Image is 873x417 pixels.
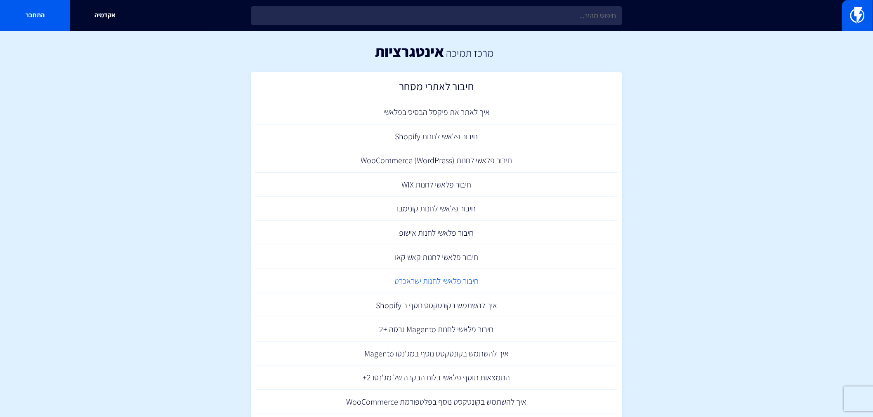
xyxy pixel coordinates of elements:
a: חיבור פלאשי לחנות Shopify [255,124,618,149]
input: חיפוש מהיר... [251,6,622,25]
h1: אינטגרציות [375,43,444,60]
h2: חיבור לאתרי מסחר [259,80,614,96]
a: חיבור פלאשי לחנות ישראכרט [255,269,618,293]
a: איך להשתמש בקונטקסט נוסף במג'נטו Magento [255,342,618,366]
a: התמצאות תוסף פלאשי בלוח הבקרה של מג'נטו 2+ [255,365,618,390]
a: חיבור פלאשי לחנות WIX [255,173,618,197]
a: חיבור פלאשי לחנות אישופ [255,221,618,245]
a: איך לאתר את פיקסל הבסיס בפלאשי [255,100,618,124]
a: חיבור פלאשי לחנות (WooCommerce (WordPress [255,148,618,173]
a: חיבור פלאשי לחנות קאש קאו [255,245,618,269]
a: חיבור פלאשי לחנות קונימבו [255,197,618,221]
a: מרכז תמיכה [446,46,494,60]
a: חיבור פלאשי לחנות Magento גרסה +2 [255,317,618,342]
a: איך להשתמש בקונטקסט נוסף ב Shopify [255,293,618,318]
a: חיבור לאתרי מסחר [255,76,618,101]
a: איך להשתמש בקונטקסט נוסף בפלטפורמת WooCommerce [255,390,618,414]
